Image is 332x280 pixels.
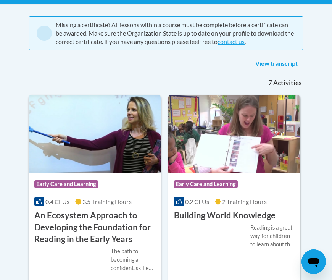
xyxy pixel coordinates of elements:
h3: Building World Knowledge [174,210,276,222]
div: The path to becoming a confident, skilled reader begins very early in life- in fact, even before ... [111,247,155,272]
span: Early Care and Learning [174,180,238,188]
a: contact us [218,38,245,45]
a: View transcript [250,58,303,70]
div: Missing a certificate? All lessons within a course must be complete before a certificate can be a... [56,21,295,46]
img: Course Logo [168,95,300,173]
h3: An Ecosystem Approach to Developing the Foundation for Reading in the Early Years [34,210,155,245]
span: Activities [273,79,302,87]
span: 0.4 CEUs [45,198,69,205]
span: 7 [268,79,272,87]
span: 3.5 Training Hours [82,198,132,205]
div: Reading is a great way for children to learn about the world around them. Learn how you can bring... [250,223,295,249]
span: 2 Training Hours [222,198,267,205]
span: Early Care and Learning [34,180,98,188]
img: Course Logo [29,95,161,173]
span: 0.2 CEUs [185,198,209,205]
iframe: Button to launch messaging window [301,249,326,274]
